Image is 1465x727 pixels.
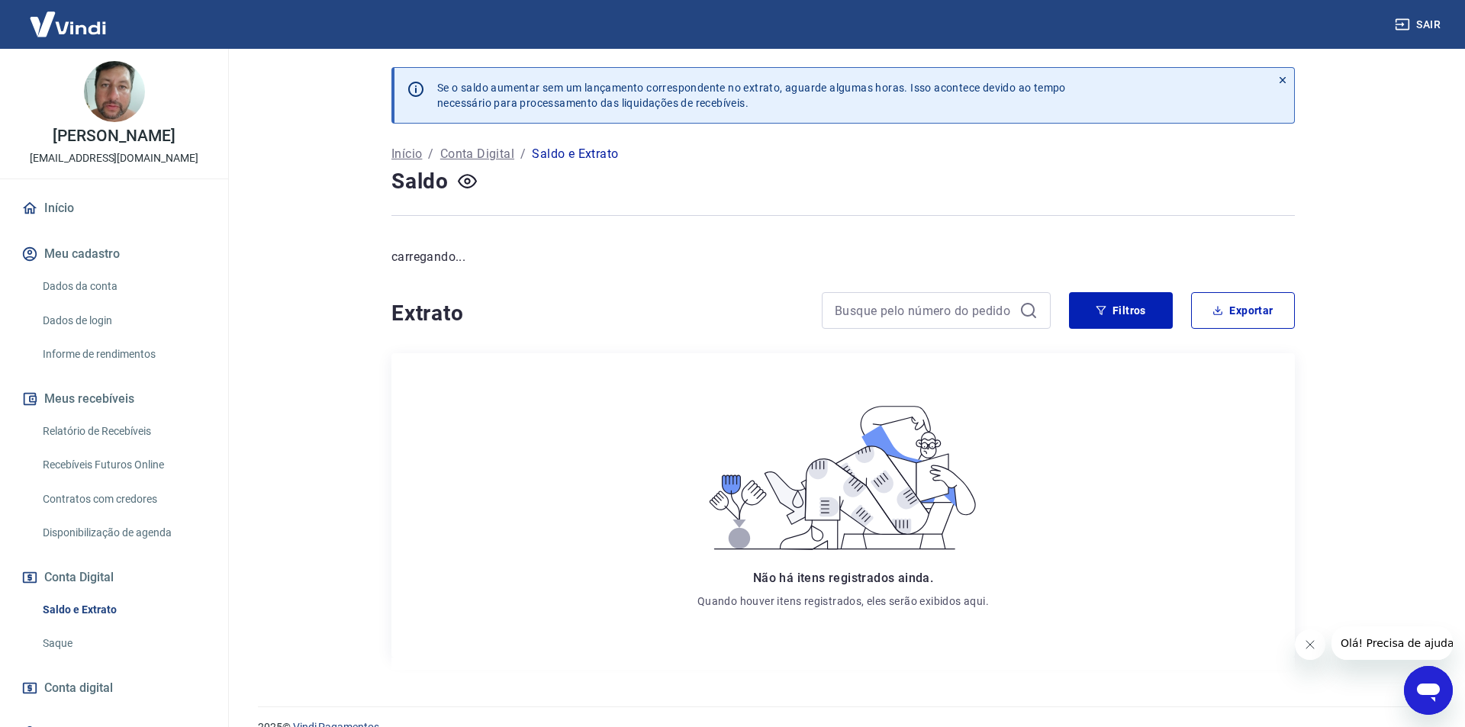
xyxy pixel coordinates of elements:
p: Saldo e Extrato [532,145,618,163]
button: Conta Digital [18,561,210,594]
a: Conta digital [18,671,210,705]
button: Meus recebíveis [18,382,210,416]
a: Recebíveis Futuros Online [37,449,210,481]
button: Filtros [1069,292,1173,329]
h4: Extrato [391,298,803,329]
iframe: Fechar mensagem [1295,629,1325,660]
p: Quando houver itens registrados, eles serão exibidos aqui. [697,594,989,609]
p: [EMAIL_ADDRESS][DOMAIN_NAME] [30,150,198,166]
a: Conta Digital [440,145,514,163]
a: Contratos com credores [37,484,210,515]
h4: Saldo [391,166,449,197]
a: Dados da conta [37,271,210,302]
span: Não há itens registrados ainda. [753,571,933,585]
p: / [520,145,526,163]
span: Olá! Precisa de ajuda? [9,11,128,23]
button: Meu cadastro [18,237,210,271]
p: carregando... [391,248,1295,266]
p: Se o saldo aumentar sem um lançamento correspondente no extrato, aguarde algumas horas. Isso acon... [437,80,1066,111]
a: Saque [37,628,210,659]
img: Vindi [18,1,118,47]
img: a935689f-1e26-442d-9033-84cc44c95890.jpeg [84,61,145,122]
p: [PERSON_NAME] [53,128,175,144]
iframe: Botão para abrir a janela de mensagens [1404,666,1453,715]
p: / [428,145,433,163]
iframe: Mensagem da empresa [1331,626,1453,660]
a: Disponibilização de agenda [37,517,210,548]
input: Busque pelo número do pedido [835,299,1013,322]
a: Início [18,191,210,225]
span: Conta digital [44,677,113,699]
a: Saldo e Extrato [37,594,210,626]
a: Informe de rendimentos [37,339,210,370]
button: Sair [1392,11,1447,39]
a: Dados de login [37,305,210,336]
a: Início [391,145,422,163]
button: Exportar [1191,292,1295,329]
a: Relatório de Recebíveis [37,416,210,447]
